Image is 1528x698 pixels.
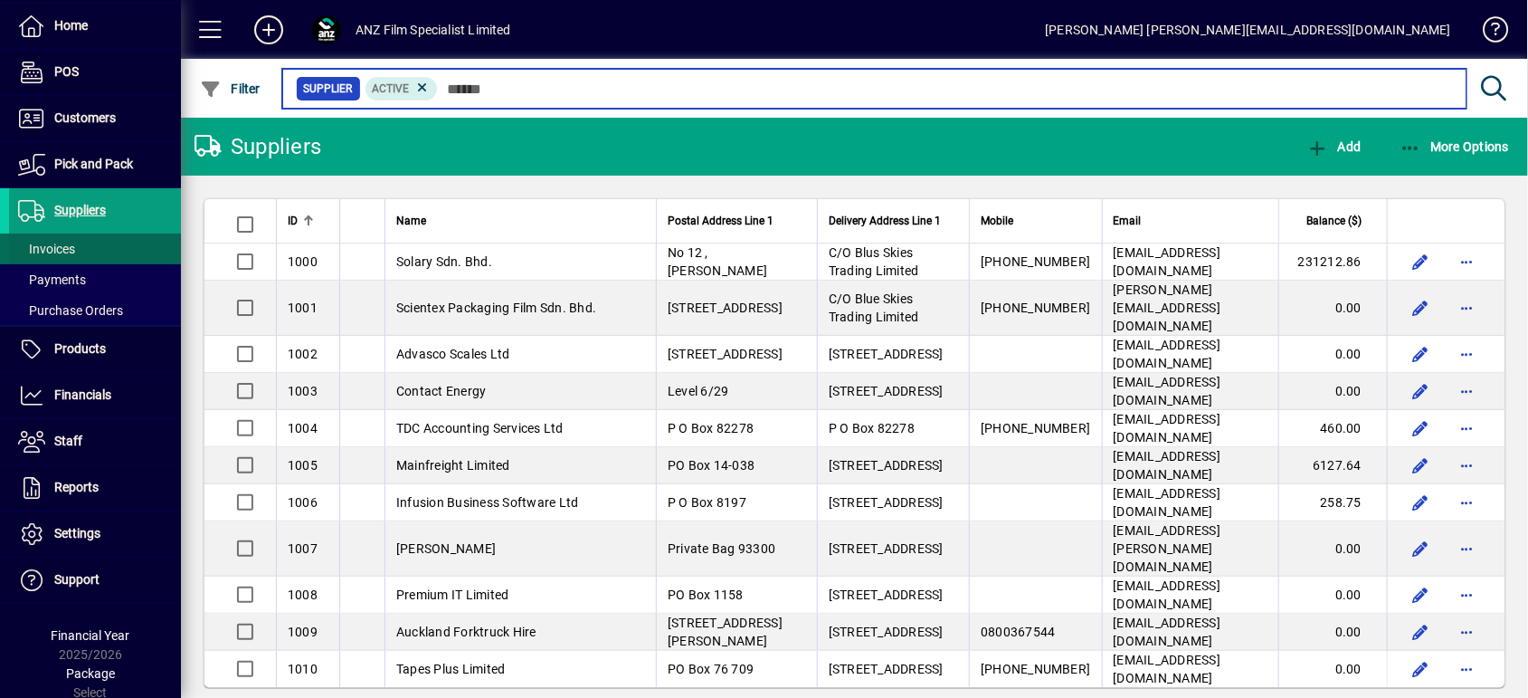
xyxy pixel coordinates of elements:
td: 0.00 [1278,521,1387,577]
button: Edit [1406,247,1435,276]
button: Edit [1406,377,1435,406]
button: More Options [1395,130,1514,163]
button: More options [1453,617,1482,646]
span: No 12 , [PERSON_NAME] [668,245,767,278]
span: 1008 [288,588,318,602]
span: Mobile [981,211,1013,231]
button: More options [1453,655,1482,684]
span: 1001 [288,301,318,315]
span: Filter [200,81,261,96]
a: Settings [9,512,181,557]
mat-chip: Activation Status: Active [365,77,438,100]
span: Customers [54,110,116,125]
span: Balance ($) [1306,211,1362,231]
button: More options [1453,580,1482,609]
td: 0.00 [1278,336,1387,373]
a: Reports [9,465,181,511]
a: Customers [9,96,181,141]
button: Edit [1406,617,1435,646]
span: Name [396,211,426,231]
button: Add [1302,130,1365,163]
span: Suppliers [54,203,106,217]
td: 231212.86 [1278,244,1387,281]
button: More options [1453,377,1482,406]
span: Products [54,341,106,356]
button: More options [1453,293,1482,322]
td: 258.75 [1278,484,1387,521]
td: 460.00 [1278,410,1387,447]
span: C/O Blue Skies Trading Limited [829,292,919,324]
button: Edit [1406,488,1435,517]
div: ID [288,211,328,231]
td: 0.00 [1278,577,1387,614]
span: [PHONE_NUMBER] [981,662,1091,676]
a: POS [9,50,181,95]
span: Home [54,18,88,33]
span: [EMAIL_ADDRESS][PERSON_NAME][DOMAIN_NAME] [1114,523,1221,574]
span: Tapes Plus Limited [396,662,506,676]
span: 1006 [288,495,318,510]
span: [EMAIL_ADDRESS][DOMAIN_NAME] [1114,412,1221,445]
span: 1007 [288,541,318,556]
span: Email [1114,211,1142,231]
span: [STREET_ADDRESS] [829,495,944,510]
span: 1010 [288,662,318,676]
a: Knowledge Base [1469,4,1505,62]
div: Balance ($) [1290,211,1378,231]
span: [EMAIL_ADDRESS][DOMAIN_NAME] [1114,245,1221,278]
span: Invoices [18,242,75,256]
td: 0.00 [1278,614,1387,651]
td: 0.00 [1278,651,1387,687]
span: Solary Sdn. Bhd. [396,254,492,269]
span: [STREET_ADDRESS] [668,301,783,315]
div: Email [1114,211,1267,231]
span: 1004 [288,421,318,435]
span: Active [373,82,410,95]
span: POS [54,64,79,79]
span: [EMAIL_ADDRESS][DOMAIN_NAME] [1114,578,1221,611]
a: Products [9,327,181,372]
span: Premium IT Limited [396,588,509,602]
button: Profile [298,14,356,46]
span: 1002 [288,347,318,361]
button: More options [1453,339,1482,368]
a: Invoices [9,234,181,264]
span: Financials [54,387,111,402]
span: Mainfreight Limited [396,458,510,473]
span: [EMAIL_ADDRESS][DOMAIN_NAME] [1114,616,1221,648]
span: Payments [18,273,86,287]
button: More options [1453,451,1482,480]
div: Suppliers [195,132,321,161]
span: Purchase Orders [18,303,123,318]
span: Support [54,572,100,587]
button: More options [1453,488,1482,517]
span: [STREET_ADDRESS] [829,347,944,361]
span: Financial Year [52,628,130,643]
span: Advasco Scales Ltd [396,347,510,361]
span: 1003 [288,384,318,398]
a: Staff [9,419,181,464]
span: More Options [1400,139,1510,154]
a: Home [9,4,181,49]
span: [STREET_ADDRESS] [829,588,944,602]
span: [STREET_ADDRESS] [829,662,944,676]
span: Add [1306,139,1361,154]
td: 0.00 [1278,373,1387,410]
button: Edit [1406,580,1435,609]
button: Edit [1406,339,1435,368]
a: Purchase Orders [9,295,181,326]
button: Edit [1406,451,1435,480]
a: Payments [9,264,181,295]
span: [PHONE_NUMBER] [981,421,1091,435]
button: More options [1453,534,1482,563]
td: 0.00 [1278,281,1387,336]
span: P O Box 8197 [668,495,746,510]
a: Financials [9,373,181,418]
a: Pick and Pack [9,142,181,187]
span: Private Bag 93300 [668,541,775,556]
span: [EMAIL_ADDRESS][DOMAIN_NAME] [1114,486,1221,519]
span: 0800367544 [981,625,1056,639]
span: [STREET_ADDRESS] [829,541,944,556]
button: Filter [195,72,265,105]
span: Infusion Business Software Ltd [396,495,579,510]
